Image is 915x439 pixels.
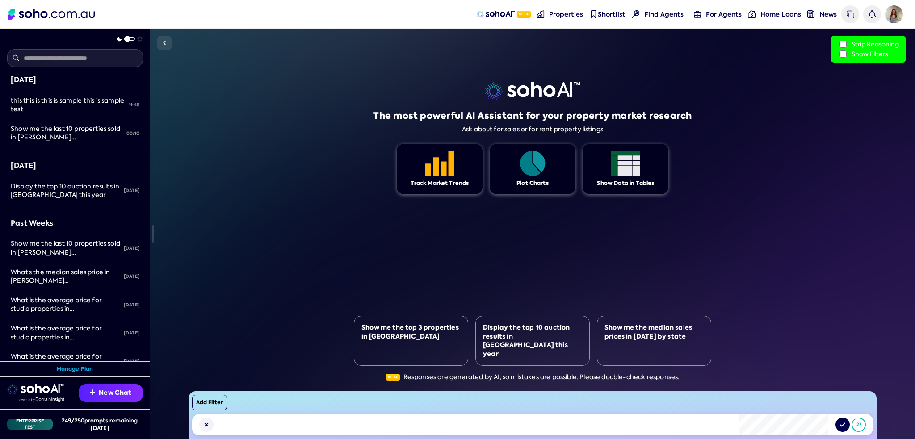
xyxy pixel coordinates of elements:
img: Find agents icon [632,10,640,18]
span: Beta [386,374,400,381]
button: Add Filter [192,395,227,410]
span: What is the average price for studio properties in [PERSON_NAME][GEOGRAPHIC_DATA], [GEOGRAPHIC_DA... [11,352,118,404]
input: Strip Reasoning [839,41,847,48]
span: Display the top 10 auction results in [GEOGRAPHIC_DATA] this year [11,182,119,199]
a: Messages [841,5,859,23]
input: Show Filters [839,50,847,58]
img: for-agents-nav icon [694,10,701,18]
div: [DATE] [11,160,139,171]
div: 249 / 250 prompts remaining [DATE] [56,417,143,432]
span: What is the average price for studio properties in [PERSON_NAME][GEOGRAPHIC_DATA], [GEOGRAPHIC_DA... [11,324,118,376]
button: New Chat [79,384,143,402]
div: What is the average price for studio properties in Potts Point, NSW over the last 12 months? [11,324,120,342]
label: Show Filters [838,49,899,59]
a: Display the top 10 auction results in [GEOGRAPHIC_DATA] this year [7,177,120,205]
div: Show me the last 10 properties sold in Potts Point, NSW [11,239,120,257]
a: Show me the last 10 properties sold in [PERSON_NAME][GEOGRAPHIC_DATA], [GEOGRAPHIC_DATA] [7,234,120,262]
span: this this is this is sample this is sample test [11,96,124,113]
span: Find Agents [644,10,684,19]
div: What is the average price for studio properties in Potts Point, NSW over the last 12 months? [11,296,120,314]
img: sohoai logo [485,82,580,100]
img: Soho Logo [8,9,95,20]
div: [DATE] [120,351,143,371]
img: Recommendation icon [90,389,95,395]
img: messages icon [847,10,854,18]
a: What is the average price for studio properties in [PERSON_NAME][GEOGRAPHIC_DATA], [GEOGRAPHIC_DA... [7,347,120,375]
div: Track Market Trends [411,180,469,187]
div: Plot Charts [516,180,549,187]
div: [DATE] [120,267,143,286]
img: for-agents-nav icon [748,10,756,18]
img: Sidebar toggle icon [159,38,170,48]
div: Display the top 10 auction results in NSW this year [11,182,120,200]
a: Show me the last 10 properties sold in [PERSON_NAME][GEOGRAPHIC_DATA], [GEOGRAPHIC_DATA] [7,119,123,147]
span: For Agents [706,10,742,19]
a: this this is this is sample this is sample test [7,91,125,119]
h1: The most powerful AI Assistant for your property market research [373,109,692,122]
img: shortlist-nav icon [590,10,597,18]
img: Feature 1 icon [518,151,547,176]
img: bell icon [868,10,876,18]
span: Shortlist [598,10,625,19]
span: What’s the median sales price in [PERSON_NAME][GEOGRAPHIC_DATA], [GEOGRAPHIC_DATA]? [11,268,110,302]
div: 11:48 [125,95,143,115]
a: Manage Plan [56,365,93,373]
a: What is the average price for studio properties in [PERSON_NAME][GEOGRAPHIC_DATA], [GEOGRAPHIC_DA... [7,291,120,319]
div: [DATE] [120,181,143,201]
img: Feature 1 icon [611,151,640,176]
div: Ask about for sales or for rent property listings [462,125,603,133]
img: Feature 1 icon [425,151,454,176]
span: What is the average price for studio properties in [PERSON_NAME][GEOGRAPHIC_DATA], [GEOGRAPHIC_DA... [11,296,118,348]
span: Show me the last 10 properties sold in [PERSON_NAME][GEOGRAPHIC_DATA], [GEOGRAPHIC_DATA] [11,239,120,274]
div: Show me the top 3 properties in [GEOGRAPHIC_DATA] [361,323,461,341]
div: [DATE] [120,238,143,258]
img: sohoai logo [7,384,64,395]
div: Display the top 10 auction results in [GEOGRAPHIC_DATA] this year [483,323,582,358]
div: 00:10 [123,124,143,143]
img: sohoAI logo [477,11,515,18]
div: Enterprise Test [7,419,53,430]
img: news-nav icon [807,10,815,18]
img: Avatar of Isabelle dB [885,5,903,23]
span: Show me the last 10 properties sold in [PERSON_NAME][GEOGRAPHIC_DATA], [GEOGRAPHIC_DATA] [11,125,120,159]
img: properties-nav icon [537,10,545,18]
div: What is the average price for studio properties in Potts Point, NSW over the last 12 months? [11,352,120,370]
div: Show me the median sales prices in [DATE] by state [604,323,704,341]
span: News [819,10,837,19]
div: Show me the last 10 properties sold in Potts Point, NSW [11,125,123,142]
div: [DATE] [11,74,139,86]
div: [DATE] [120,323,143,343]
label: Strip Reasoning [838,39,899,49]
div: What’s the median sales price in Potts Point, NSW? [11,268,120,285]
img: Data provided by Domain Insight [18,397,64,402]
span: Beta [517,11,531,18]
div: 27 [856,422,861,427]
span: Properties [549,10,583,19]
div: this this is this is sample this is sample test [11,96,125,114]
a: What’s the median sales price in [PERSON_NAME][GEOGRAPHIC_DATA], [GEOGRAPHIC_DATA]? [7,263,120,291]
div: Past Weeks [11,217,139,229]
a: Notifications [863,5,881,23]
div: Responses are generated by AI, so mistakes are possible. Please double-check responses. [386,373,680,382]
div: [DATE] [120,295,143,315]
div: Show Data in Tables [597,180,655,187]
a: What is the average price for studio properties in [PERSON_NAME][GEOGRAPHIC_DATA], [GEOGRAPHIC_DA... [7,319,120,347]
span: Home Loans [760,10,801,19]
